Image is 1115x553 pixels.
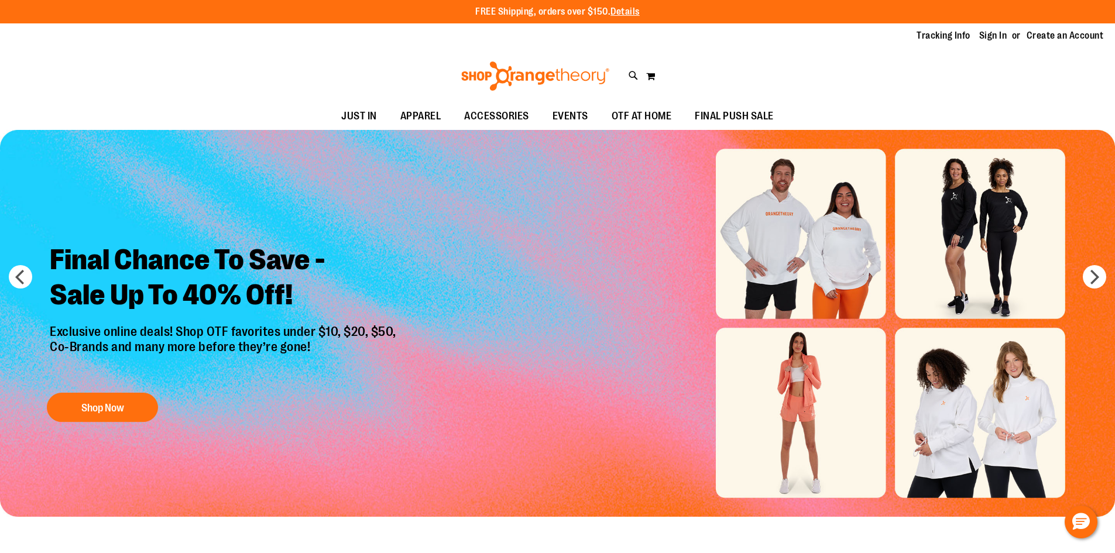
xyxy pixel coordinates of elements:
span: OTF AT HOME [612,103,672,129]
a: Sign In [979,29,1007,42]
a: OTF AT HOME [600,103,684,130]
a: Final Chance To Save -Sale Up To 40% Off! Exclusive online deals! Shop OTF favorites under $10, $... [41,233,408,428]
a: Create an Account [1027,29,1104,42]
p: FREE Shipping, orders over $150. [475,5,640,19]
button: Shop Now [47,393,158,422]
button: next [1083,265,1106,288]
a: FINAL PUSH SALE [683,103,785,130]
a: Details [610,6,640,17]
img: Shop Orangetheory [459,61,611,91]
span: FINAL PUSH SALE [695,103,774,129]
span: ACCESSORIES [464,103,529,129]
button: Hello, have a question? Let’s chat. [1065,506,1097,538]
a: EVENTS [541,103,600,130]
p: Exclusive online deals! Shop OTF favorites under $10, $20, $50, Co-Brands and many more before th... [41,324,408,382]
span: APPAREL [400,103,441,129]
a: Tracking Info [917,29,970,42]
span: JUST IN [341,103,377,129]
span: EVENTS [553,103,588,129]
a: APPAREL [389,103,453,130]
button: prev [9,265,32,288]
a: JUST IN [330,103,389,130]
h2: Final Chance To Save - Sale Up To 40% Off! [41,233,408,324]
a: ACCESSORIES [452,103,541,130]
